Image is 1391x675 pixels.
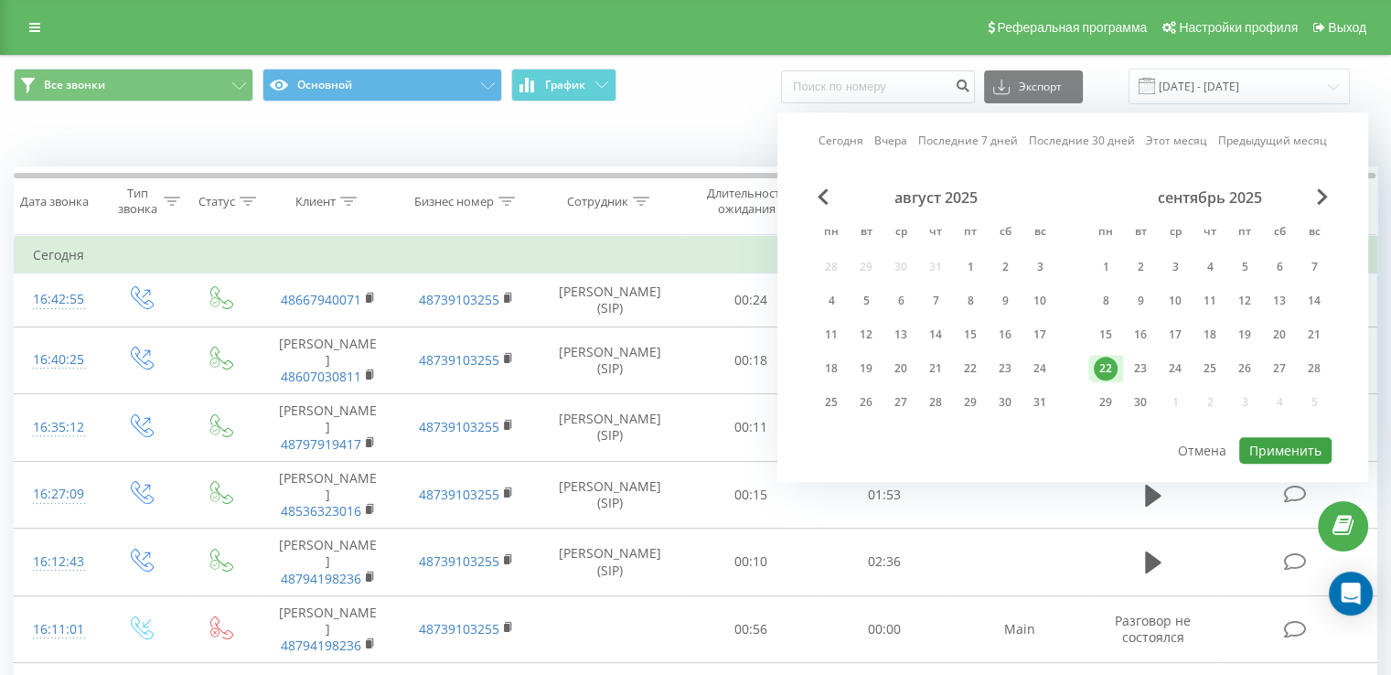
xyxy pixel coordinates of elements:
[1193,321,1227,348] div: чт 18 сент. 2025 г.
[419,552,499,570] a: 48739103255
[1088,355,1123,382] div: пн 22 сент. 2025 г.
[1231,220,1258,247] abbr: пятница
[1158,253,1193,281] div: ср 3 сент. 2025 г.
[1227,321,1262,348] div: пт 19 сент. 2025 г.
[1302,323,1326,347] div: 21
[1297,321,1332,348] div: вс 21 сент. 2025 г.
[918,133,1018,150] a: Последние 7 дней
[15,237,1377,273] td: Сегодня
[567,194,628,209] div: Сотрудник
[1193,253,1227,281] div: чт 4 сент. 2025 г.
[1302,289,1326,313] div: 14
[1094,357,1118,380] div: 22
[1158,321,1193,348] div: ср 17 сент. 2025 г.
[1028,255,1052,279] div: 3
[922,220,949,247] abbr: четверг
[988,389,1022,416] div: сб 30 авг. 2025 г.
[883,355,918,382] div: ср 20 авг. 2025 г.
[819,133,863,150] a: Сегодня
[781,70,975,103] input: Поиск по номеру
[1028,323,1052,347] div: 17
[1094,255,1118,279] div: 1
[1168,437,1236,464] button: Отмена
[1158,287,1193,315] div: ср 10 сент. 2025 г.
[852,220,880,247] abbr: вторник
[1123,287,1158,315] div: вт 9 сент. 2025 г.
[1129,323,1152,347] div: 16
[419,291,499,308] a: 48739103255
[883,321,918,348] div: ср 13 авг. 2025 г.
[953,321,988,348] div: пт 15 авг. 2025 г.
[1088,253,1123,281] div: пн 1 сент. 2025 г.
[988,355,1022,382] div: сб 23 авг. 2025 г.
[14,69,253,102] button: Все звонки
[818,220,845,247] abbr: понедельник
[1268,323,1291,347] div: 20
[993,391,1017,414] div: 30
[988,253,1022,281] div: сб 2 авг. 2025 г.
[1123,253,1158,281] div: вт 2 сент. 2025 г.
[993,357,1017,380] div: 23
[536,327,685,394] td: [PERSON_NAME] (SIP)
[924,391,947,414] div: 28
[849,287,883,315] div: вт 5 авг. 2025 г.
[993,289,1017,313] div: 9
[1028,391,1052,414] div: 31
[33,544,81,580] div: 16:12:43
[1302,255,1326,279] div: 7
[685,529,818,596] td: 00:10
[958,357,982,380] div: 22
[818,595,950,663] td: 00:00
[33,477,81,512] div: 16:27:09
[1262,355,1297,382] div: сб 27 сент. 2025 г.
[1115,612,1191,646] span: Разговор не состоялся
[33,342,81,378] div: 16:40:25
[1088,188,1332,207] div: сентябрь 2025
[1198,289,1222,313] div: 11
[889,289,913,313] div: 6
[1179,20,1298,35] span: Настройки профиля
[953,253,988,281] div: пт 1 авг. 2025 г.
[1129,289,1152,313] div: 9
[1129,357,1152,380] div: 23
[1129,255,1152,279] div: 2
[33,282,81,317] div: 16:42:55
[1302,357,1326,380] div: 28
[849,321,883,348] div: вт 12 авг. 2025 г.
[259,461,397,529] td: [PERSON_NAME]
[1163,323,1187,347] div: 17
[958,323,982,347] div: 15
[1022,287,1057,315] div: вс 10 авг. 2025 г.
[259,394,397,462] td: [PERSON_NAME]
[33,612,81,648] div: 16:11:01
[1227,253,1262,281] div: пт 5 сент. 2025 г.
[918,321,953,348] div: чт 14 авг. 2025 г.
[849,389,883,416] div: вт 26 авг. 2025 г.
[819,391,843,414] div: 25
[281,435,361,453] a: 48797919417
[536,529,685,596] td: [PERSON_NAME] (SIP)
[953,389,988,416] div: пт 29 авг. 2025 г.
[281,637,361,654] a: 48794198236
[262,69,502,102] button: Основной
[1262,321,1297,348] div: сб 20 сент. 2025 г.
[1123,355,1158,382] div: вт 23 сент. 2025 г.
[1268,357,1291,380] div: 27
[511,69,616,102] button: График
[1233,255,1257,279] div: 5
[814,389,849,416] div: пн 25 авг. 2025 г.
[1233,323,1257,347] div: 19
[20,194,89,209] div: Дата звонка
[997,20,1147,35] span: Реферальная программа
[883,389,918,416] div: ср 27 авг. 2025 г.
[1297,287,1332,315] div: вс 14 сент. 2025 г.
[818,461,950,529] td: 01:53
[854,357,878,380] div: 19
[1026,220,1054,247] abbr: воскресенье
[814,355,849,382] div: пн 18 авг. 2025 г.
[1297,355,1332,382] div: вс 28 сент. 2025 г.
[1092,220,1119,247] abbr: понедельник
[1123,321,1158,348] div: вт 16 сент. 2025 г.
[1198,323,1222,347] div: 18
[953,355,988,382] div: пт 22 авг. 2025 г.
